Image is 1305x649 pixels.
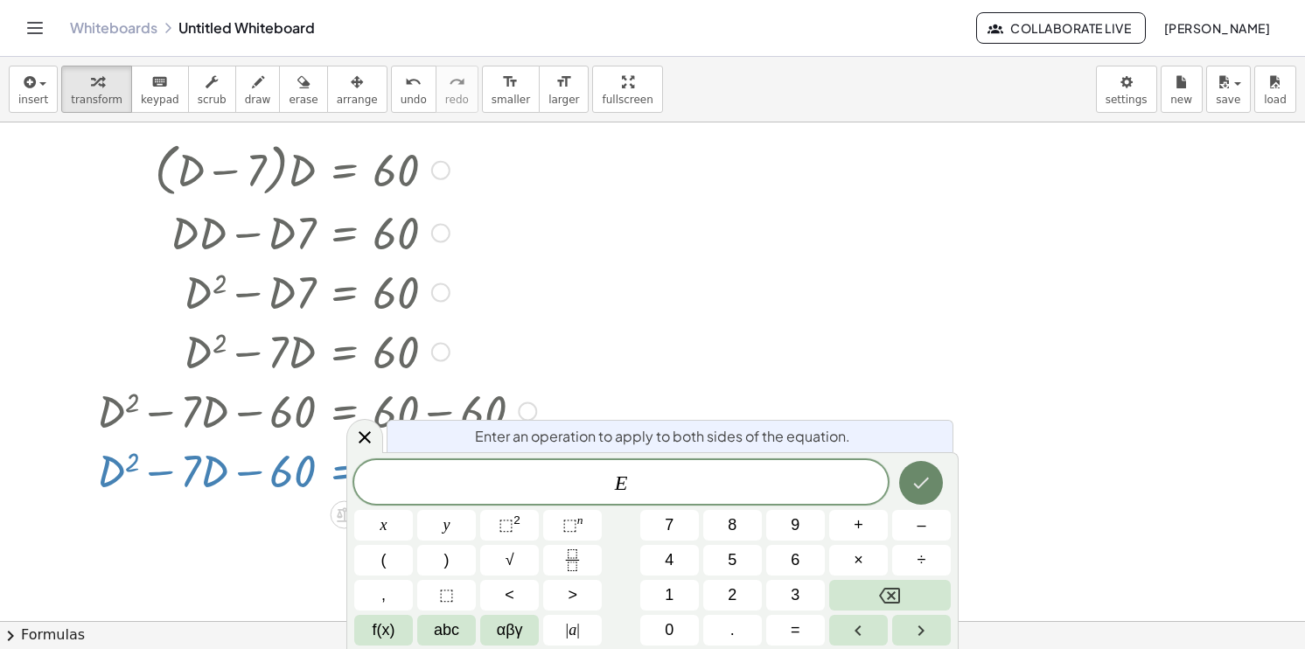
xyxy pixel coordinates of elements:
button: Superscript [543,510,602,541]
span: a [566,618,580,642]
button: settings [1096,66,1157,113]
span: Collaborate Live [991,20,1131,36]
span: αβγ [497,618,523,642]
span: abc [434,618,459,642]
span: keypad [141,94,179,106]
span: 2 [728,583,736,607]
span: 4 [665,548,673,572]
span: settings [1106,94,1148,106]
button: , [354,580,413,611]
button: keyboardkeypad [131,66,189,113]
button: Square root [480,545,539,576]
button: . [703,615,762,646]
span: ⬚ [499,516,513,534]
button: 0 [640,615,699,646]
span: ⬚ [439,583,454,607]
button: Placeholder [417,580,476,611]
button: Absolute value [543,615,602,646]
span: ) [444,548,450,572]
span: ÷ [918,548,926,572]
button: y [417,510,476,541]
a: Whiteboards [70,19,157,37]
i: keyboard [151,72,168,93]
button: Greater than [543,580,602,611]
button: Plus [829,510,888,541]
button: undoundo [391,66,436,113]
span: , [381,583,386,607]
button: Squared [480,510,539,541]
span: 5 [728,548,736,572]
button: 8 [703,510,762,541]
span: insert [18,94,48,106]
button: 9 [766,510,825,541]
span: f(x) [373,618,395,642]
button: Left arrow [829,615,888,646]
button: Minus [892,510,951,541]
span: fullscreen [602,94,652,106]
button: [PERSON_NAME] [1149,12,1284,44]
span: | [576,621,580,639]
button: new [1161,66,1203,113]
button: insert [9,66,58,113]
i: undo [405,72,422,93]
button: 6 [766,545,825,576]
i: redo [449,72,465,93]
button: format_sizelarger [539,66,589,113]
button: draw [235,66,281,113]
span: = [791,618,800,642]
button: format_sizesmaller [482,66,540,113]
button: Less than [480,580,539,611]
button: load [1254,66,1296,113]
span: 7 [665,513,673,537]
button: scrub [188,66,236,113]
span: 3 [791,583,799,607]
span: < [505,583,514,607]
span: undo [401,94,427,106]
span: + [854,513,863,537]
span: larger [548,94,579,106]
span: y [443,513,450,537]
button: Alphabet [417,615,476,646]
span: new [1170,94,1192,106]
button: save [1206,66,1251,113]
span: > [568,583,577,607]
span: draw [245,94,271,106]
span: ⬚ [562,516,577,534]
span: ( [381,548,387,572]
span: redo [445,94,469,106]
button: ) [417,545,476,576]
button: 4 [640,545,699,576]
button: Done [899,461,943,505]
button: Backspace [829,580,951,611]
button: Equals [766,615,825,646]
button: Collaborate Live [976,12,1146,44]
span: erase [289,94,318,106]
i: format_size [502,72,519,93]
button: erase [279,66,327,113]
button: 3 [766,580,825,611]
span: smaller [492,94,530,106]
button: Times [829,545,888,576]
span: x [380,513,387,537]
button: ( [354,545,413,576]
span: – [917,513,925,537]
button: redoredo [436,66,478,113]
sup: n [577,513,583,527]
span: load [1264,94,1287,106]
span: 0 [665,618,673,642]
span: . [730,618,735,642]
div: Apply the same math to both sides of the equation [331,500,359,528]
button: 5 [703,545,762,576]
button: transform [61,66,132,113]
button: 1 [640,580,699,611]
span: √ [506,548,514,572]
button: Toggle navigation [21,14,49,42]
i: format_size [555,72,572,93]
span: transform [71,94,122,106]
span: scrub [198,94,227,106]
span: Enter an operation to apply to both sides of the equation. [475,426,850,447]
var: E [615,471,628,494]
span: | [566,621,569,639]
button: x [354,510,413,541]
span: 6 [791,548,799,572]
